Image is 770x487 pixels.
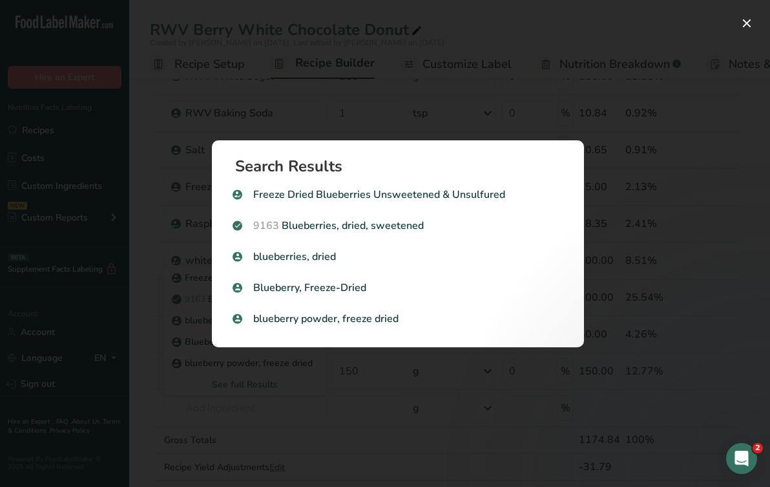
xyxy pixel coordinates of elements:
[726,443,757,474] iframe: Intercom live chat
[253,219,279,233] span: 9163
[753,443,763,453] span: 2
[235,158,571,174] h1: Search Results
[233,249,563,265] p: blueberries, dried
[233,280,563,296] p: Blueberry, Freeze-Dried
[233,218,563,233] p: Blueberries, dried, sweetened
[233,187,563,202] p: Freeze Dried Blueberries Unsweetened & Unsulfured
[233,311,563,327] p: blueberry powder, freeze dried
